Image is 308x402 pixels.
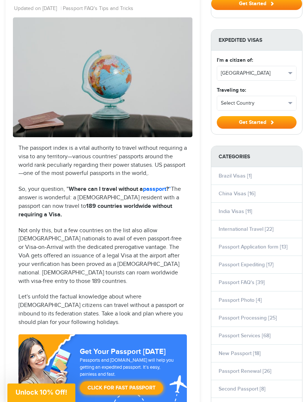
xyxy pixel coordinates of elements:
[143,186,166,193] a: passport
[219,297,262,303] a: Passport Photo [4]
[13,17,192,137] img: pexels-tima-miroshnichenko-7009465_-_28de80_-_2186b91805bf8f87dc4281b6adbed06c6a56d5ae.jpg
[211,146,302,167] strong: Categories
[80,347,166,356] strong: Get Your Passport [DATE]
[219,368,271,374] a: Passport Renewal [26]
[80,381,163,395] a: Click for Fast Passport
[18,227,187,286] p: Not only this, but a few countries on the list also allow [DEMOGRAPHIC_DATA] nationals to avail o...
[219,208,252,214] a: India Visas [11]
[211,0,302,6] a: Get Started
[63,5,97,13] a: Passport FAQ's
[219,350,261,357] a: New Passport [18]
[219,244,288,250] a: Passport Application form [13]
[18,293,187,327] p: Let's unfold the factual knowledge about where [DEMOGRAPHIC_DATA] citizens can travel without a p...
[18,144,187,178] p: The passport index is a vital authority to travel without requiring a visa to any territory—vario...
[18,185,187,219] p: So, your question, " The answer is wonderful: a [DEMOGRAPHIC_DATA] resident with a passport can n...
[219,332,271,339] a: Passport Services [68]
[217,56,253,64] label: I'm a citizen of:
[14,5,62,13] li: Updated on [DATE]
[221,99,286,107] span: Select Country
[211,30,302,51] strong: Expedited Visas
[169,186,171,193] a: "
[219,279,265,286] a: Passport FAQ's [39]
[18,203,172,218] strong: 189 countries worldwide without requiring a Visa.
[217,86,246,94] label: Traveling to:
[219,386,266,392] a: Second Passport [8]
[219,226,274,232] a: International Travel [22]
[217,116,297,129] button: Get Started
[217,96,296,110] button: Select Country
[219,261,274,268] a: Passport Expediting [17]
[77,357,177,398] div: Passports and [DOMAIN_NAME] will help you getting an expedited passport. It's easy, painless and ...
[16,388,67,396] span: Unlock 10% Off!
[219,315,277,321] a: Passport Processing [25]
[99,5,133,13] a: Tips and Tricks
[7,384,75,402] div: Unlock 10% Off!
[221,70,286,77] span: [GEOGRAPHIC_DATA]
[217,66,296,80] button: [GEOGRAPHIC_DATA]
[219,173,252,179] a: Brazil Visas [1]
[69,186,169,193] strong: Where can I travel without a ?
[219,190,256,197] a: China Visas [16]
